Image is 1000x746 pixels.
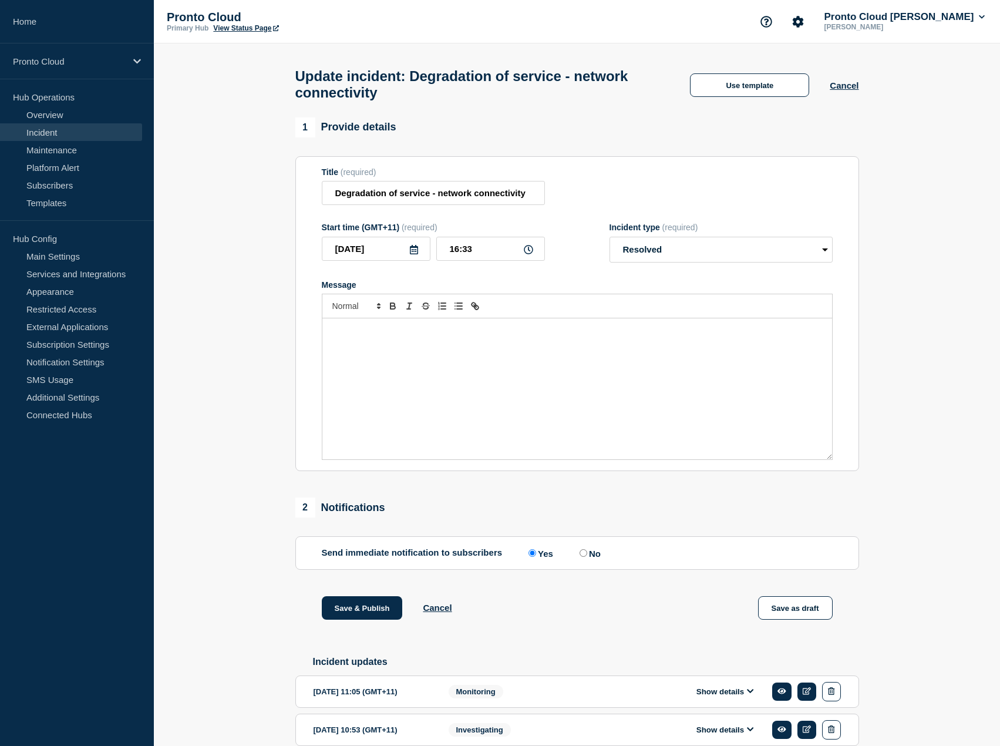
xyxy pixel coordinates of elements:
[213,24,278,32] a: View Status Page
[449,723,511,737] span: Investigating
[436,237,545,261] input: HH:MM
[322,167,545,177] div: Title
[314,682,431,701] div: [DATE] 11:05 (GMT+11)
[322,547,833,559] div: Send immediate notification to subscribers
[758,596,833,620] button: Save as draft
[417,299,434,313] button: Toggle strikethrough text
[822,11,988,23] button: Pronto Cloud [PERSON_NAME]
[402,223,437,232] span: (required)
[690,73,809,97] button: Use template
[327,299,385,313] span: Font size
[786,9,810,34] button: Account settings
[295,498,315,518] span: 2
[662,223,698,232] span: (required)
[13,56,126,66] p: Pronto Cloud
[341,167,376,177] span: (required)
[385,299,401,313] button: Toggle bold text
[167,11,402,24] p: Pronto Cloud
[322,547,503,559] p: Send immediate notification to subscribers
[167,24,208,32] p: Primary Hub
[449,685,503,698] span: Monitoring
[526,547,553,559] label: Yes
[610,223,833,232] div: Incident type
[322,237,430,261] input: YYYY-MM-DD
[295,68,670,101] h1: Update incident: Degradation of service - network connectivity
[830,80,858,90] button: Cancel
[467,299,483,313] button: Toggle link
[322,318,832,459] div: Message
[693,687,757,697] button: Show details
[693,725,757,735] button: Show details
[822,23,944,31] p: [PERSON_NAME]
[423,603,452,613] button: Cancel
[314,720,431,740] div: [DATE] 10:53 (GMT+11)
[434,299,450,313] button: Toggle ordered list
[313,657,859,667] h2: Incident updates
[295,117,396,137] div: Provide details
[528,549,536,557] input: Yes
[610,237,833,263] select: Incident type
[401,299,417,313] button: Toggle italic text
[322,280,833,290] div: Message
[295,117,315,137] span: 1
[580,549,587,557] input: No
[754,9,779,34] button: Support
[577,547,601,559] label: No
[322,223,545,232] div: Start time (GMT+11)
[322,181,545,205] input: Title
[450,299,467,313] button: Toggle bulleted list
[322,596,403,620] button: Save & Publish
[295,498,385,518] div: Notifications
